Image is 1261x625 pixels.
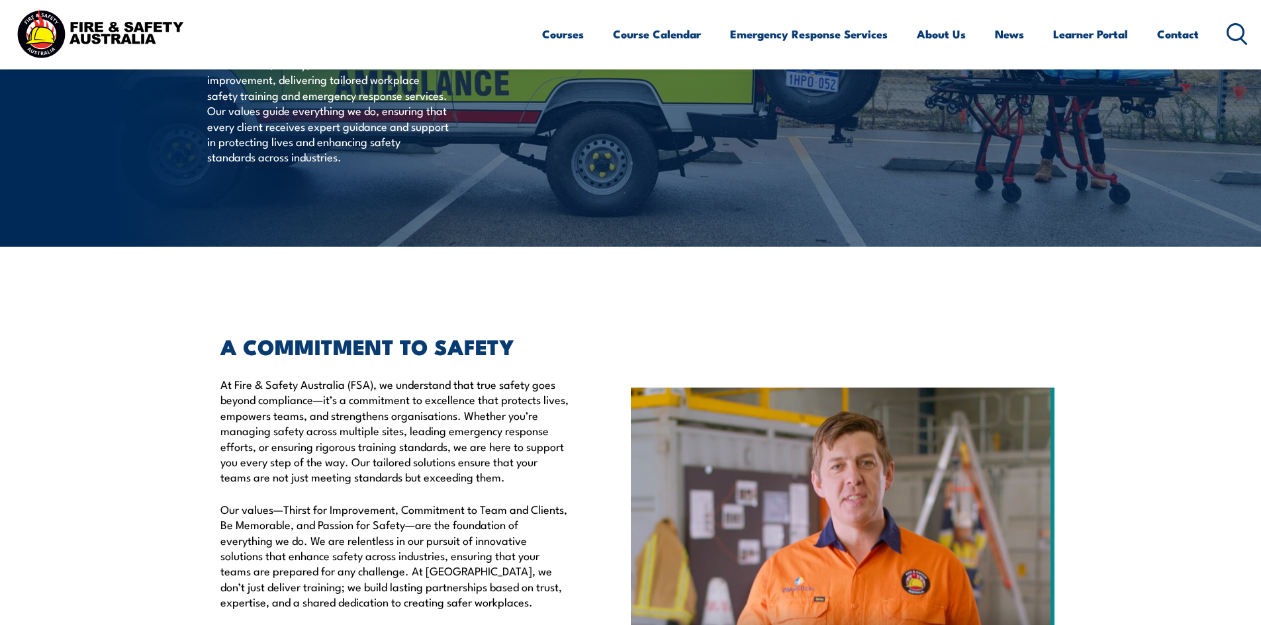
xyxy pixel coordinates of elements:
p: Fire & Safety Australia is driven by a commitment to excellence, safety, and continuous improveme... [207,41,449,165]
a: Courses [542,17,584,52]
a: Emergency Response Services [730,17,888,52]
a: News [995,17,1024,52]
p: Our values—Thirst for Improvement, Commitment to Team and Clients, Be Memorable, and Passion for ... [220,501,570,610]
a: Learner Portal [1053,17,1128,52]
a: About Us [917,17,966,52]
a: Course Calendar [613,17,701,52]
p: At Fire & Safety Australia (FSA), we understand that true safety goes beyond compliance—it’s a co... [220,376,570,485]
h2: A COMMITMENT TO SAFETY [220,337,570,355]
a: Contact [1157,17,1199,52]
